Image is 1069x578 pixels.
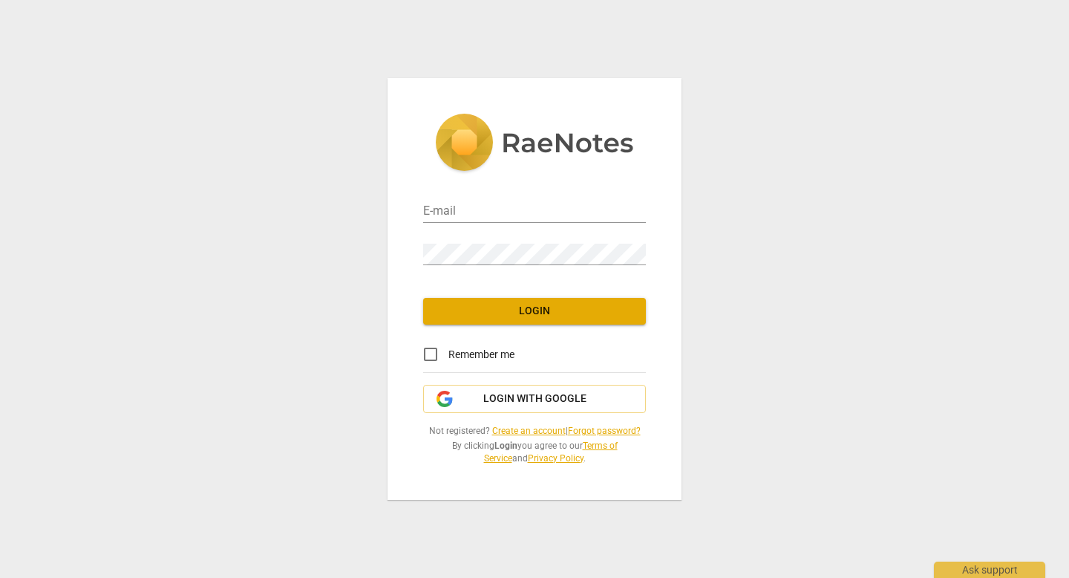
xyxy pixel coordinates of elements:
span: By clicking you agree to our and . [423,440,646,464]
span: Not registered? | [423,425,646,438]
span: Remember me [448,347,514,363]
a: Terms of Service [484,441,618,464]
a: Privacy Policy [528,453,583,464]
img: 5ac2273c67554f335776073100b6d88f.svg [435,114,634,175]
span: Login with Google [483,392,586,406]
a: Create an account [492,426,566,436]
span: Login [435,304,634,319]
button: Login [423,298,646,325]
b: Login [494,441,517,451]
a: Forgot password? [568,426,641,436]
div: Ask support [934,562,1045,578]
button: Login with Google [423,385,646,413]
